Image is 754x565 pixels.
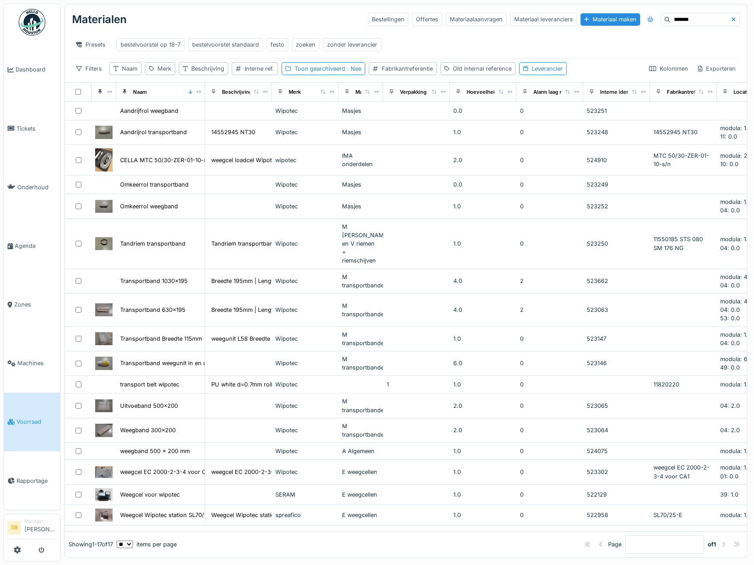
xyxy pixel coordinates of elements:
[532,64,563,73] div: Leverancier
[275,402,335,410] div: Wipotec
[211,128,255,136] div: 14552945 NT30
[342,273,379,290] div: M transportbanden
[4,216,60,275] a: Agenda
[16,65,56,74] span: Dashboard
[467,88,498,96] div: Hoeveelheid
[708,540,716,549] strong: of 1
[453,490,513,499] div: 1.0
[587,180,646,189] div: 523249
[24,518,56,537] li: [PERSON_NAME]
[581,13,640,25] div: Materiaal maken
[95,424,113,437] img: Weegband 300x200
[342,468,379,476] div: E weegcellen
[245,64,274,73] div: Interne ref.
[211,239,353,248] div: Tandriem transportband Van Wipotec 11550185 ST...
[95,332,113,345] img: Transportband Breedte 115mm
[95,466,113,478] img: weegcel EC 2000-2-3-4 voor CA1
[157,64,171,73] div: Merk
[720,282,740,289] span: 04: 0.0
[520,180,580,189] div: 0
[342,128,379,136] div: Masjes
[4,393,60,451] a: Voorraad
[95,488,113,501] img: Weegcel voor wipotec
[211,468,303,476] div: weegcel EC 2000-2-3-4 voor CA1
[120,277,188,285] div: Transportband 1030x195
[446,13,507,26] div: Materiaalaanvragen
[653,235,713,252] div: 11550185 STS 080 SM 176 NG
[211,511,352,519] div: Weegcel Wipotec station SL70/25-E voor spreafic...
[275,359,335,367] div: Wipotec
[453,511,513,519] div: 1.0
[95,303,113,316] img: Transportband 630x195
[275,239,335,248] div: Wipotec
[72,8,127,31] div: Materialen
[342,151,379,168] div: IMA onderdelen
[382,64,433,73] div: Fabrikantreferentie
[17,183,56,191] span: Onderhoud
[16,477,56,485] span: Rapportage
[520,426,580,434] div: 0
[275,511,335,519] div: spreafico
[587,334,646,343] div: 523147
[453,468,513,476] div: 1.0
[355,88,400,96] div: Materiaalcategorie
[520,359,580,367] div: 0
[453,447,513,455] div: 1.0
[69,540,113,549] div: Showing 1 - 17 of 17
[587,107,646,115] div: 523251
[191,64,224,73] div: Beschrijving
[120,107,178,115] div: Aandrijfrol weegband
[120,490,180,499] div: Weegcel voor wipotec
[453,128,513,136] div: 1.0
[453,202,513,211] div: 1.0
[275,107,335,115] div: Wipotec
[275,380,335,389] div: Wipotec
[120,202,178,211] div: Omkeerrol weegband
[95,200,113,213] img: Omkeerrol weegband
[4,99,60,158] a: Tickets
[4,40,60,99] a: Dashboard
[95,237,113,250] img: Tandriem transportband
[587,468,646,476] div: 523302
[720,473,738,480] span: 01: 0.0
[453,334,513,343] div: 1.0
[520,156,580,164] div: 0
[587,426,646,434] div: 523064
[720,245,740,251] span: 04: 0.0
[653,151,713,168] div: MTC 50/30-ZER-01-10-s/n
[120,180,189,189] div: Omkeerrol transportband
[16,418,56,426] span: Voorraad
[453,380,513,389] div: 1.0
[520,468,580,476] div: 0
[8,518,56,539] a: SB Manager[PERSON_NAME]
[342,107,379,115] div: Masjes
[72,38,109,51] div: Presets
[275,447,335,455] div: Wipotec
[720,125,751,131] span: modula: 1.0
[720,133,737,140] span: 11: 0.0
[720,464,751,471] span: modula: 1.0
[453,359,513,367] div: 6.0
[342,422,379,439] div: M transportbanden
[720,340,740,346] span: 04: 0.0
[453,277,513,285] div: 4.0
[4,334,60,393] a: Machines
[120,306,185,314] div: Transportband 630x195
[270,40,284,49] div: festo
[653,511,713,519] div: SL70/25-E
[720,402,740,409] span: 04: 2.0
[694,62,740,75] div: Exporteren
[120,334,202,343] div: Transportband Breedte 115mm
[275,426,335,434] div: Wipotec
[342,490,379,499] div: E weegcellen
[734,88,754,96] div: Locaties
[453,64,512,73] div: Old internal reference
[15,242,56,250] span: Agenda
[453,306,513,314] div: 4.0
[587,511,646,519] div: 522958
[587,239,646,248] div: 523250
[520,277,580,285] div: 2
[275,202,335,211] div: Wipotec
[587,156,646,164] div: 524910
[342,223,379,265] div: M [PERSON_NAME] en V riemen + riemschijven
